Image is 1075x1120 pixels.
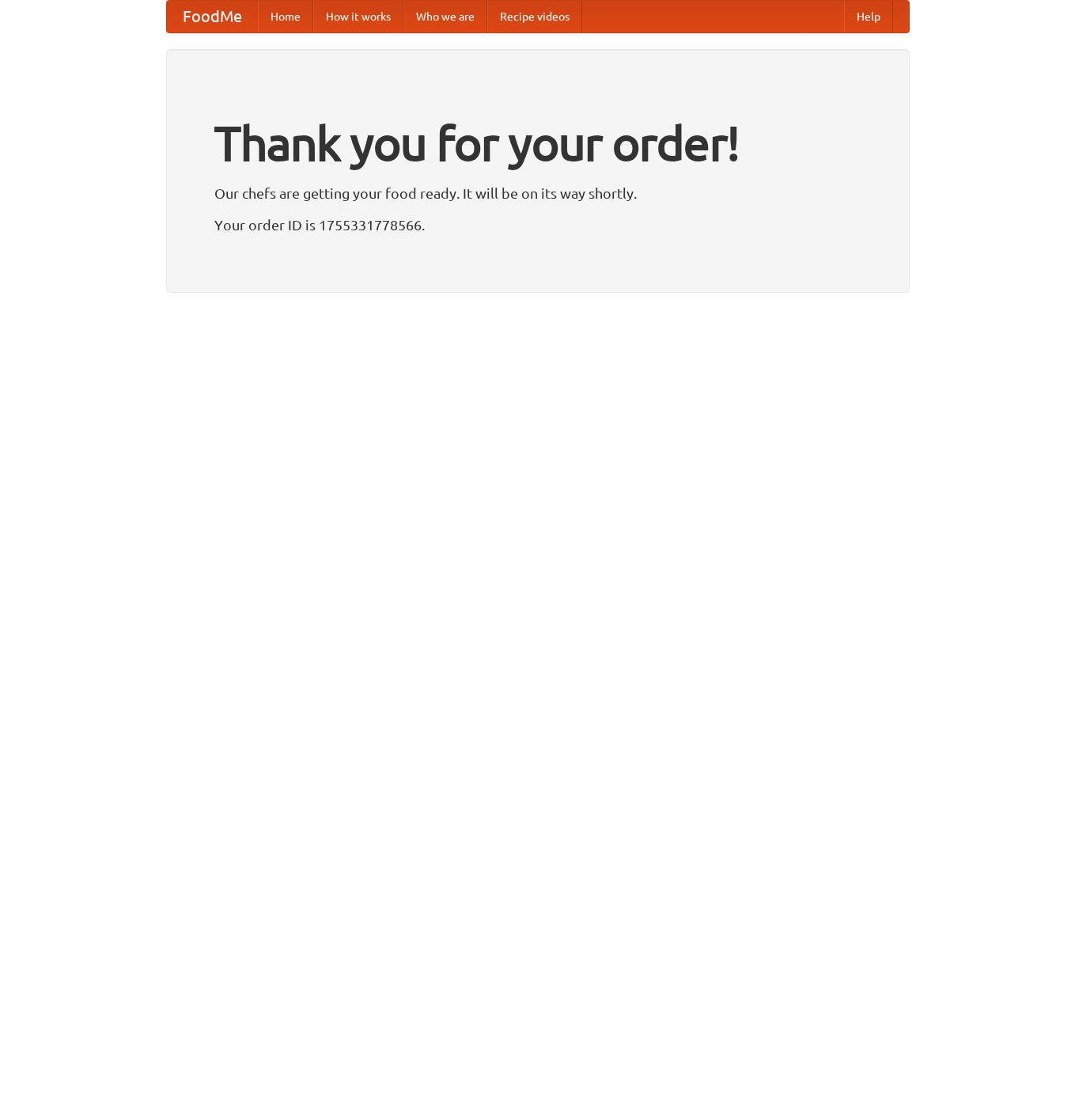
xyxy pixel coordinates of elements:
a: How it works [313,1,403,32]
p: Our chefs are getting your food ready. It will be on its way shortly. [214,181,861,205]
p: Your order ID is 1755331778566. [214,213,861,237]
a: FoodMe [167,1,258,32]
a: Who we are [403,1,487,32]
a: Recipe videos [487,1,582,32]
a: Help [844,1,893,32]
h1: Thank you for your order! [214,105,861,181]
a: Home [258,1,313,32]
